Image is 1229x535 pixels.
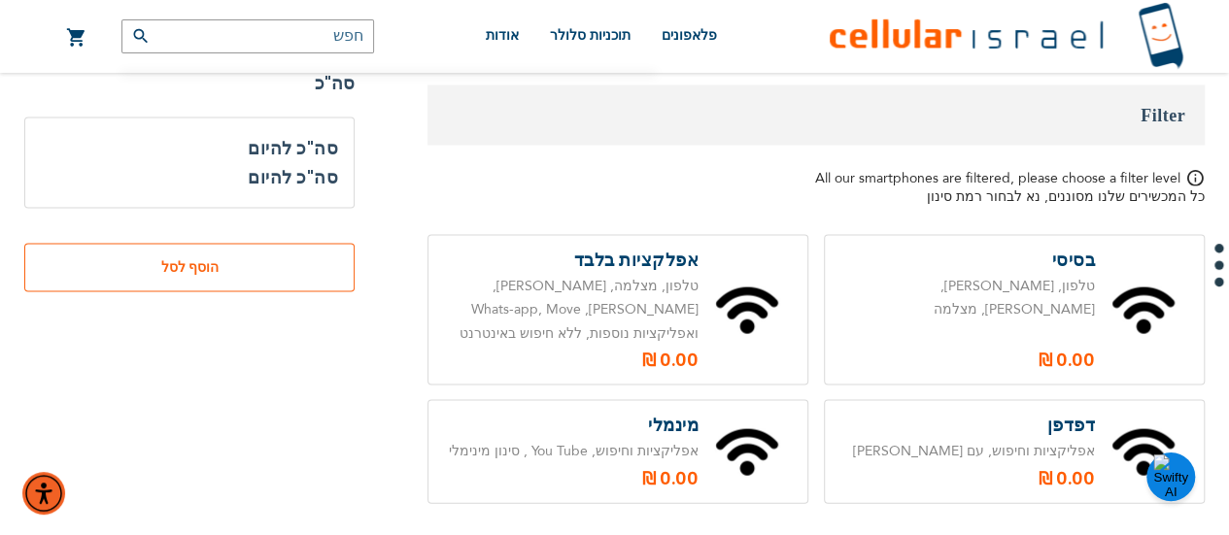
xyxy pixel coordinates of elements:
[550,28,631,43] span: תוכניות סלולר
[1141,105,1185,124] span: Filter
[41,133,338,162] h3: סה"כ להיום
[830,2,1183,71] img: לוגו סלולר ישראל
[248,162,338,191] h3: סה"כ להיום
[24,243,355,291] button: הוסף לסל
[486,28,519,43] span: אודות
[88,257,290,278] span: הוסף לסל
[662,28,717,43] span: פלאפונים
[22,472,65,515] div: תפריט נגישות
[24,68,355,97] strong: סה"כ
[815,168,1205,205] span: All our smartphones are filtered, please choose a filter level כל המכשירים שלנו מסוננים, נא לבחור...
[121,19,374,53] input: חפש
